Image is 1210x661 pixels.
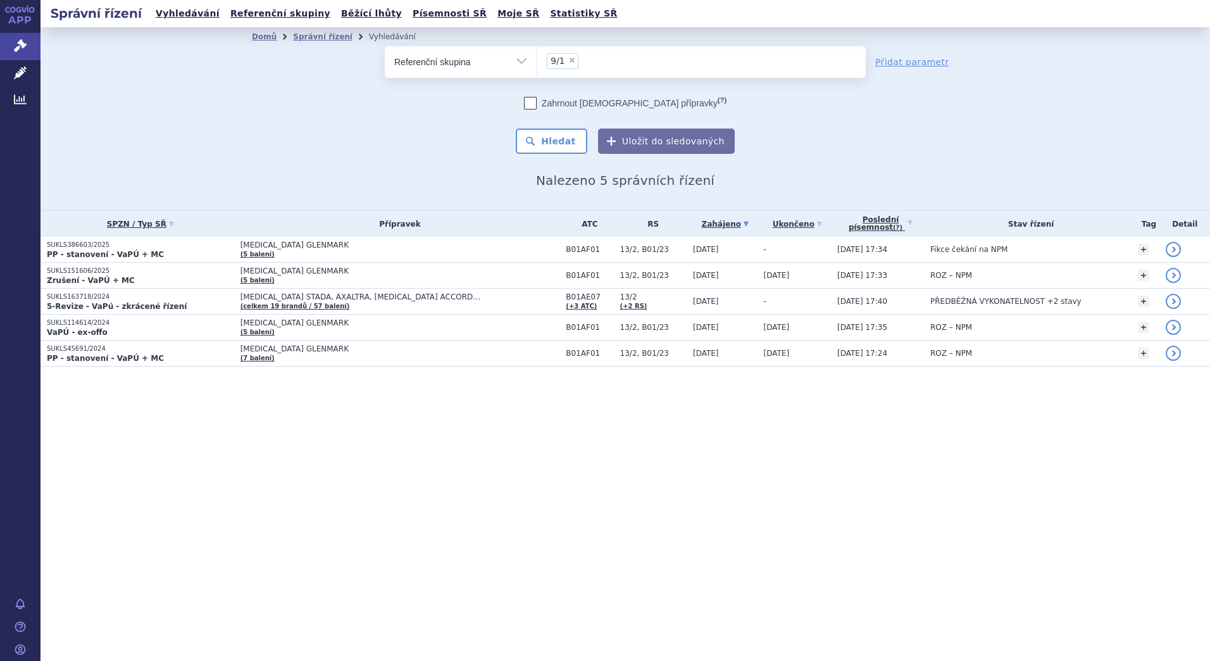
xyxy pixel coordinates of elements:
[1138,270,1149,281] a: +
[693,323,719,332] span: [DATE]
[620,245,687,254] span: 13/2, B01/23
[566,303,597,310] a: (+3 ATC)
[1166,320,1181,335] a: detail
[1132,211,1159,237] th: Tag
[152,5,223,22] a: Vyhledávání
[566,245,613,254] span: B01AF01
[240,344,557,353] span: [MEDICAL_DATA] GLENMARK
[240,293,557,301] span: [MEDICAL_DATA] STADA, AXALTRA, [MEDICAL_DATA] ACCORD…
[337,5,406,22] a: Běžící lhůty
[240,355,275,362] a: (7 balení)
[1138,244,1149,255] a: +
[930,245,1007,254] span: Fikce čekání na NPM
[930,297,1082,306] span: PŘEDBĚŽNÁ VYKONATELNOST +2 stavy
[930,323,972,332] span: ROZ – NPM
[620,271,687,280] span: 13/2, B01/23
[252,32,277,41] a: Domů
[1166,242,1181,257] a: detail
[620,303,647,310] a: (+2 RS)
[1166,268,1181,283] a: detail
[240,251,275,258] a: (5 balení)
[1166,346,1181,361] a: detail
[764,323,790,332] span: [DATE]
[47,302,187,311] strong: 5-Revize - VaPú - zkrácené řízení
[47,318,234,327] p: SUKLS114614/2024
[837,245,887,254] span: [DATE] 17:34
[693,215,758,233] a: Zahájeno
[240,318,557,327] span: [MEDICAL_DATA] GLENMARK
[47,215,234,233] a: SPZN / Typ SŘ
[47,354,164,363] strong: PP - stanovení - VaPÚ + MC
[620,349,687,358] span: 13/2, B01/23
[369,27,432,46] li: Vyhledávání
[551,56,565,65] span: 9/1
[1166,294,1181,309] a: detail
[875,56,949,68] a: Přidat parametr
[47,344,234,353] p: SUKLS45691/2024
[240,241,557,249] span: [MEDICAL_DATA] GLENMARK
[546,5,621,22] a: Statistiky SŘ
[524,97,727,110] label: Zahrnout [DEMOGRAPHIC_DATA] přípravky
[566,293,613,301] span: B01AE07
[614,211,687,237] th: RS
[47,276,135,285] strong: Zrušení - VaPÚ + MC
[764,245,766,254] span: -
[693,297,719,306] span: [DATE]
[693,271,719,280] span: [DATE]
[240,267,557,275] span: [MEDICAL_DATA] GLENMARK
[1138,296,1149,307] a: +
[837,349,887,358] span: [DATE] 17:24
[837,323,887,332] span: [DATE] 17:35
[1159,211,1210,237] th: Detail
[693,349,719,358] span: [DATE]
[764,271,790,280] span: [DATE]
[47,250,164,259] strong: PP - stanovení - VaPÚ + MC
[494,5,543,22] a: Moje SŘ
[924,211,1132,237] th: Stav řízení
[930,349,972,358] span: ROZ – NPM
[718,96,727,104] abbr: (?)
[240,329,275,336] a: (5 balení)
[566,323,613,332] span: B01AF01
[598,129,735,154] button: Uložit do sledovaných
[409,5,490,22] a: Písemnosti SŘ
[227,5,334,22] a: Referenční skupiny
[764,215,832,233] a: Ukončeno
[582,53,589,68] input: 9/1
[837,271,887,280] span: [DATE] 17:33
[559,211,613,237] th: ATC
[47,267,234,275] p: SUKLS151606/2025
[620,293,687,301] span: 13/2
[293,32,352,41] a: Správní řízení
[764,349,790,358] span: [DATE]
[240,277,275,284] a: (5 balení)
[837,211,924,237] a: Poslednípísemnost(?)
[566,271,613,280] span: B01AF01
[693,245,719,254] span: [DATE]
[47,293,234,301] p: SUKLS163718/2024
[1138,322,1149,333] a: +
[1138,348,1149,359] a: +
[47,328,108,337] strong: VaPÚ - ex-offo
[536,173,714,188] span: Nalezeno 5 správních řízení
[620,323,687,332] span: 13/2, B01/23
[930,271,972,280] span: ROZ – NPM
[240,303,350,310] a: (celkem 19 brandů / 57 balení)
[516,129,587,154] button: Hledat
[568,56,576,64] span: ×
[47,241,234,249] p: SUKLS386603/2025
[837,297,887,306] span: [DATE] 17:40
[764,297,766,306] span: -
[566,349,613,358] span: B01AF01
[234,211,560,237] th: Přípravek
[41,4,152,22] h2: Správní řízení
[893,224,902,232] abbr: (?)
